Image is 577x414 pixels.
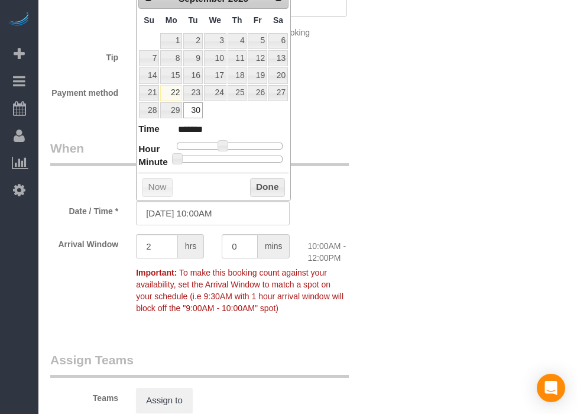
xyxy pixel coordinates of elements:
[136,268,177,277] strong: Important:
[138,122,160,137] dt: Time
[144,15,154,25] span: Sunday
[183,33,202,49] a: 2
[228,85,247,101] a: 25
[228,67,247,83] a: 18
[142,178,172,197] button: Now
[139,67,159,83] a: 14
[139,102,159,118] a: 28
[139,50,159,66] a: 7
[204,67,226,83] a: 17
[178,234,204,258] span: hrs
[138,143,160,157] dt: Hour
[189,15,198,25] span: Tuesday
[209,15,221,25] span: Wednesday
[136,388,193,413] button: Assign to
[160,33,182,49] a: 1
[268,33,288,49] a: 6
[41,388,127,404] label: Teams
[204,33,226,49] a: 3
[50,140,349,166] legend: When
[139,85,159,101] a: 21
[248,50,267,66] a: 12
[228,33,247,49] a: 4
[254,15,262,25] span: Friday
[41,234,127,250] label: Arrival Window
[160,102,182,118] a: 29
[537,374,565,402] div: Open Intercom Messenger
[183,67,202,83] a: 16
[41,83,127,99] label: Payment method
[273,15,283,25] span: Saturday
[183,50,202,66] a: 9
[41,47,127,63] label: Tip
[160,67,182,83] a: 15
[50,351,349,378] legend: Assign Teams
[232,15,242,25] span: Thursday
[183,102,202,118] a: 30
[160,50,182,66] a: 8
[299,234,384,264] div: 10:00AM - 12:00PM
[228,50,247,66] a: 11
[136,268,343,313] span: To make this booking count against your availability, set the Arrival Window to match a spot on y...
[138,156,168,170] dt: Minute
[248,33,267,49] a: 5
[268,85,288,101] a: 27
[204,50,226,66] a: 10
[250,178,285,197] button: Done
[183,85,202,101] a: 23
[268,67,288,83] a: 20
[268,50,288,66] a: 13
[136,201,290,225] input: MM/DD/YYYY HH:MM
[248,85,267,101] a: 26
[166,15,177,25] span: Monday
[258,234,290,258] span: mins
[204,85,226,101] a: 24
[41,201,127,217] label: Date / Time *
[160,85,182,101] a: 22
[248,67,267,83] a: 19
[7,12,31,28] img: Automaid Logo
